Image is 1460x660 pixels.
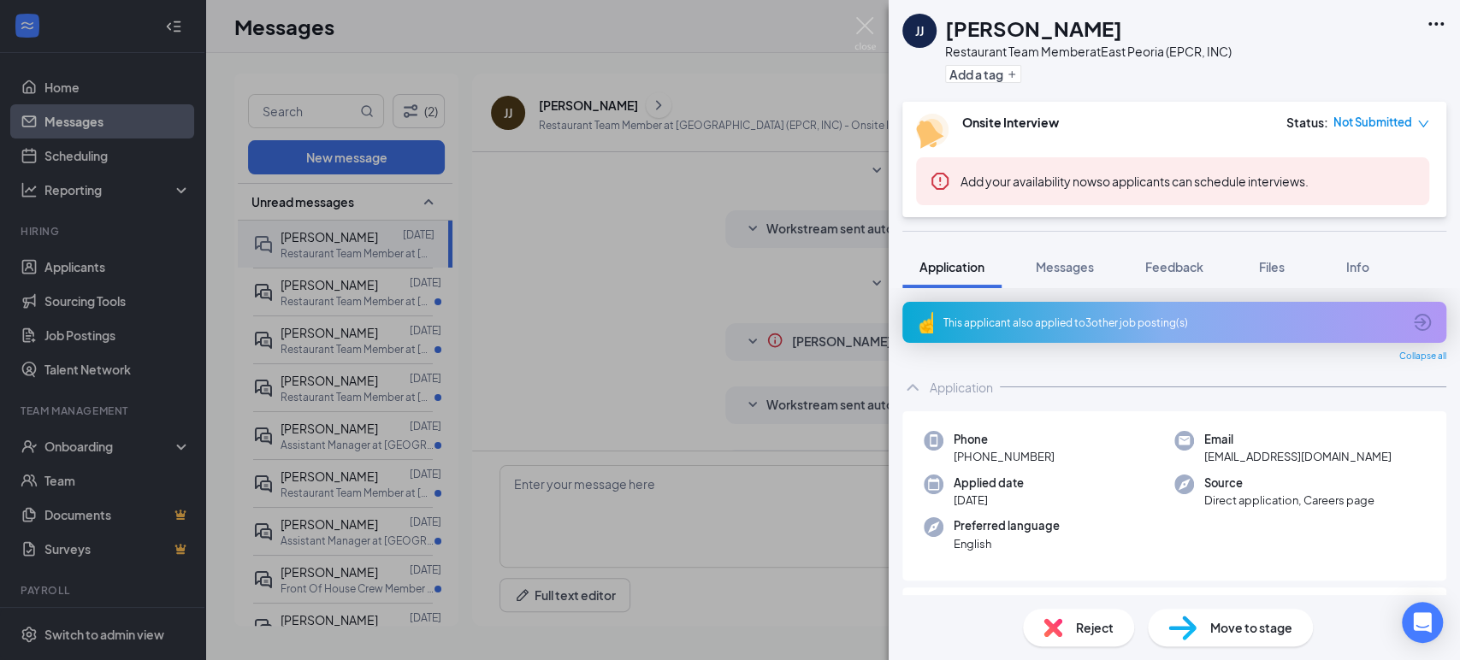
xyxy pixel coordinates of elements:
span: down [1417,118,1429,130]
svg: ArrowCircle [1412,312,1433,333]
button: PlusAdd a tag [945,65,1021,83]
span: Move to stage [1210,618,1292,637]
span: Reject [1076,618,1114,637]
span: Direct application, Careers page [1204,492,1374,509]
span: English [954,535,1060,552]
span: Application [919,259,984,274]
span: Files [1259,259,1285,274]
div: Application [930,379,993,396]
div: This applicant also applied to 3 other job posting(s) [943,315,1402,330]
button: Add your availability now [961,173,1096,190]
svg: Ellipses [1426,14,1446,34]
span: Preferred language [954,517,1060,534]
span: [EMAIL_ADDRESS][DOMAIN_NAME] [1204,448,1392,465]
div: Open Intercom Messenger [1402,602,1443,643]
span: [DATE] [954,492,1024,509]
span: Not Submitted [1333,114,1412,131]
svg: ChevronUp [902,377,923,398]
span: Source [1204,474,1374,492]
span: Phone [954,431,1055,448]
svg: Plus [1007,69,1017,80]
span: so applicants can schedule interviews. [961,174,1309,189]
span: Info [1346,259,1369,274]
svg: Error [930,171,950,192]
span: Feedback [1145,259,1203,274]
b: Onsite Interview [962,115,1059,130]
div: Restaurant Team Member at East Peoria (EPCR, INC) [945,43,1232,60]
span: Messages [1036,259,1094,274]
div: Status : [1286,114,1328,131]
h1: [PERSON_NAME] [945,14,1122,43]
span: Collapse all [1399,350,1446,363]
span: Applied date [954,474,1024,492]
span: [PHONE_NUMBER] [954,448,1055,465]
span: Email [1204,431,1392,448]
div: JJ [915,22,924,39]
